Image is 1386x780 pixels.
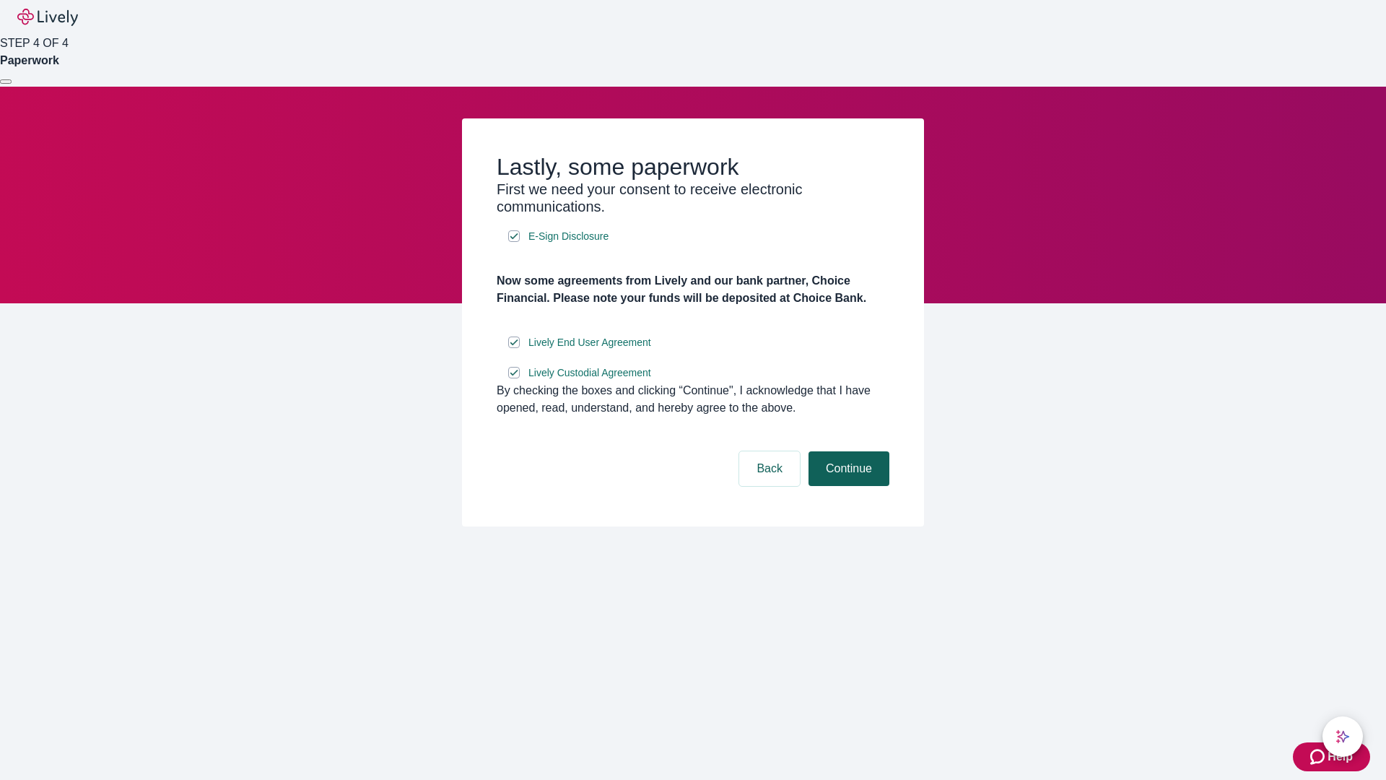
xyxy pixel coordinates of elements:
[808,451,889,486] button: Continue
[526,334,654,352] a: e-sign disclosure document
[1310,748,1328,766] svg: Zendesk support icon
[528,365,651,381] span: Lively Custodial Agreement
[528,335,651,350] span: Lively End User Agreement
[497,272,889,307] h4: Now some agreements from Lively and our bank partner, Choice Financial. Please note your funds wi...
[526,227,611,246] a: e-sign disclosure document
[1322,716,1363,757] button: chat
[526,364,654,382] a: e-sign disclosure document
[1335,729,1350,744] svg: Lively AI Assistant
[528,229,609,244] span: E-Sign Disclosure
[739,451,800,486] button: Back
[497,181,889,215] h3: First we need your consent to receive electronic communications.
[497,382,889,417] div: By checking the boxes and clicking “Continue", I acknowledge that I have opened, read, understand...
[1293,742,1370,771] button: Zendesk support iconHelp
[17,9,78,26] img: Lively
[1328,748,1353,766] span: Help
[497,153,889,181] h2: Lastly, some paperwork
